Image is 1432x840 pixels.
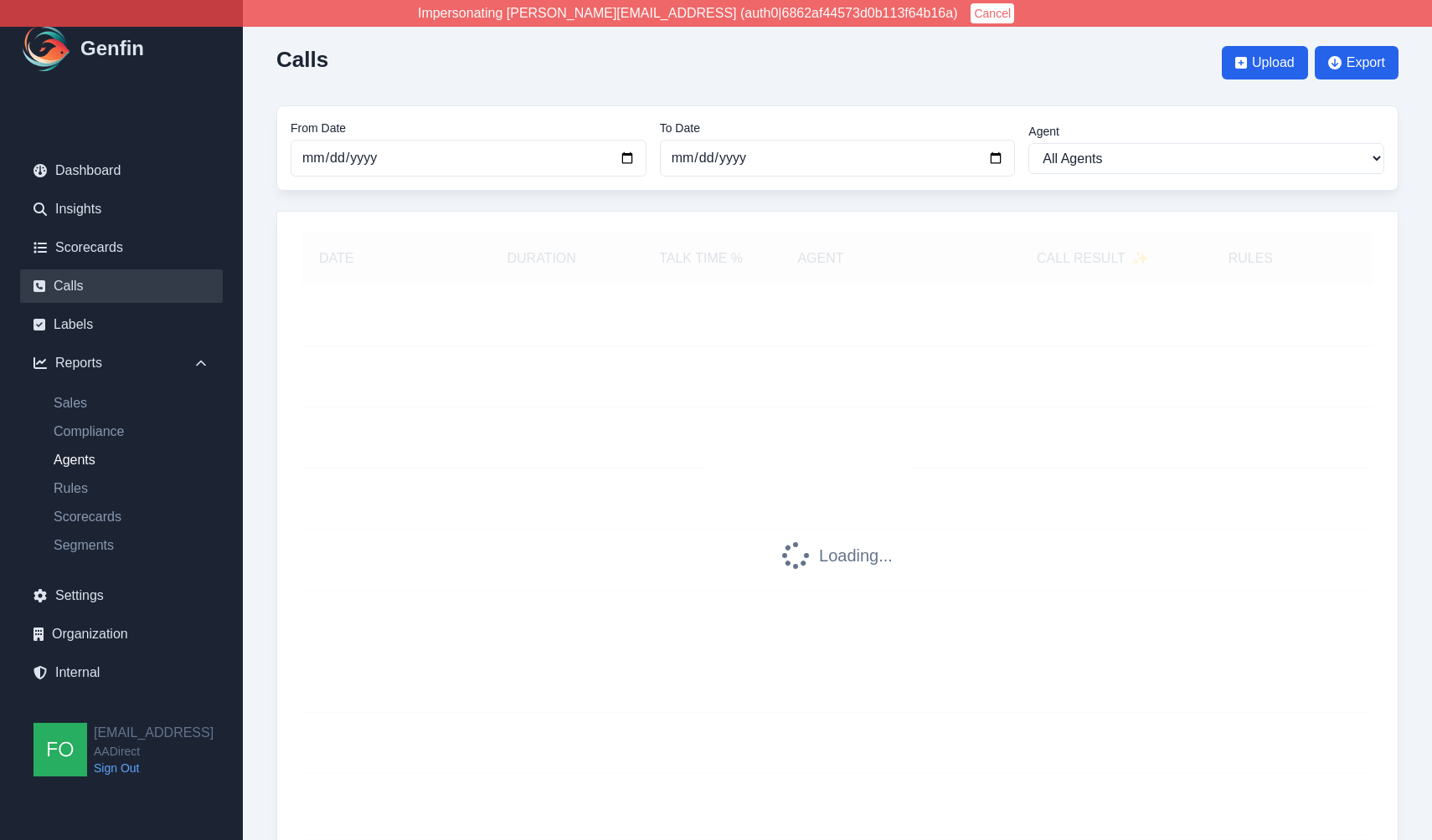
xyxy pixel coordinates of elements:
[80,35,144,62] h1: Genfin
[276,47,328,72] h2: Calls
[1347,53,1385,73] span: Export
[319,248,445,269] h5: Date
[20,154,223,187] a: Dashboard
[40,422,223,442] a: Compliance
[660,120,1016,136] label: To Date
[40,535,223,556] a: Segments
[20,617,223,651] a: Organization
[40,393,223,413] a: Sales
[20,231,223,264] a: Scorecards
[1132,248,1149,269] span: ✨
[291,120,646,136] label: From Date
[971,3,1014,23] button: Cancel
[94,760,214,776] a: Sign Out
[797,248,843,269] h5: Agent
[94,723,214,743] h2: [EMAIL_ADDRESS]
[20,308,223,341] a: Labels
[1315,46,1399,79] button: Export
[1229,248,1273,269] h5: Rules
[478,248,604,269] h5: Duration
[33,723,87,776] img: founders@genfin.ai
[20,656,223,689] a: Internal
[94,743,214,760] span: AADirect
[20,346,223,380] div: Reports
[638,248,764,269] h5: Talk Time %
[20,579,223,612] a: Settings
[40,450,223,470] a: Agents
[20,269,223,303] a: Calls
[20,22,74,75] img: Logo
[1222,46,1308,79] button: Upload
[1028,123,1384,140] label: Agent
[40,507,223,527] a: Scorecards
[40,479,223,499] a: Rules
[20,192,223,226] a: Insights
[1037,248,1149,269] h5: Call Result
[1252,53,1295,73] span: Upload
